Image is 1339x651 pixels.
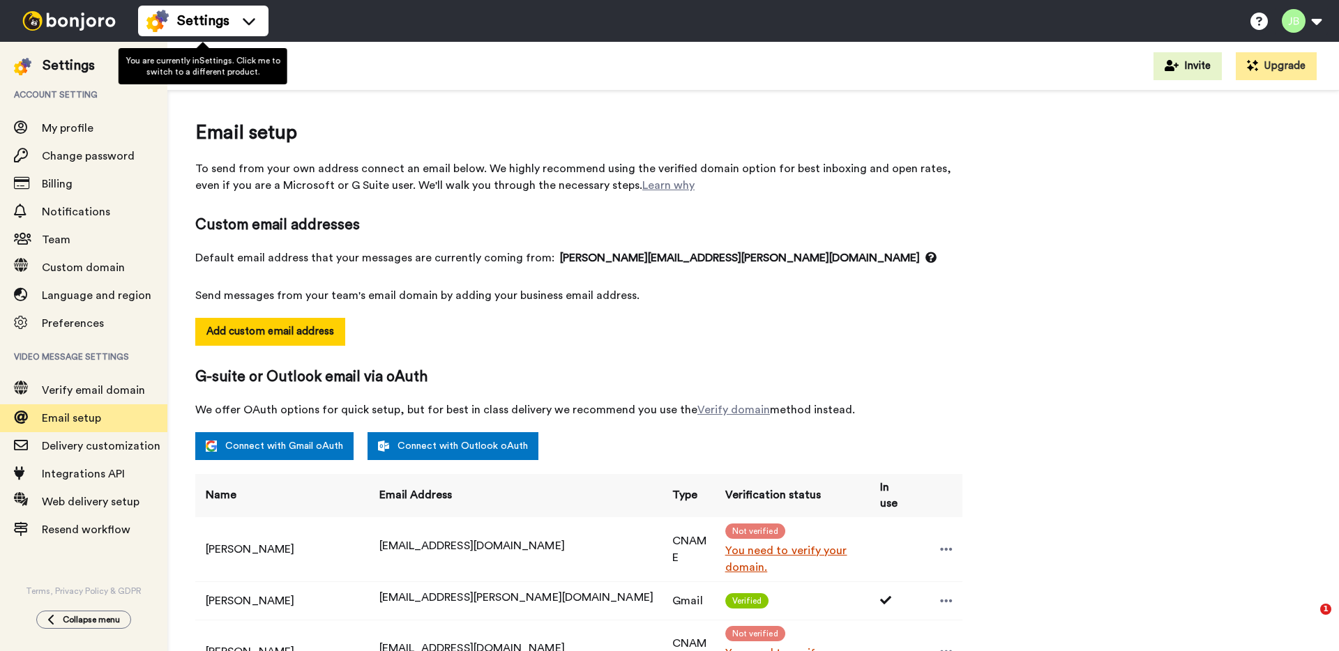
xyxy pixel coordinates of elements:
a: Verify domain [697,404,770,415]
span: Custom email addresses [195,215,962,236]
span: To send from your own address connect an email below. We highly recommend using the verified doma... [195,160,962,194]
span: Billing [42,178,73,190]
th: Name [195,474,369,517]
i: Used 1 times [880,595,894,606]
button: Invite [1153,52,1222,80]
img: google.svg [206,441,217,452]
span: We offer OAuth options for quick setup, but for best in class delivery we recommend you use the m... [195,401,962,418]
span: Preferences [42,318,104,329]
span: Notifications [42,206,110,217]
a: Connect with Gmail oAuth [195,432,354,460]
th: Email Address [369,474,663,517]
span: Collapse menu [63,614,120,625]
span: Verify email domain [42,385,145,396]
span: [EMAIL_ADDRESS][PERSON_NAME][DOMAIN_NAME] [379,592,653,603]
span: Team [42,234,70,245]
img: settings-colored.svg [14,58,31,75]
button: Add custom email address [195,318,345,346]
span: [PERSON_NAME][EMAIL_ADDRESS][PERSON_NAME][DOMAIN_NAME] [560,250,937,266]
span: Integrations API [42,468,125,480]
button: Collapse menu [36,611,131,629]
span: Language and region [42,290,151,301]
span: [EMAIL_ADDRESS][DOMAIN_NAME] [379,540,565,551]
span: Change password [42,151,135,162]
span: Email setup [195,118,962,146]
a: Connect with Outlook oAuth [368,432,538,460]
th: Type [662,474,714,517]
img: settings-colored.svg [146,10,169,32]
span: Delivery customization [42,441,160,452]
th: In use [870,474,911,517]
span: Custom domain [42,262,125,273]
td: [PERSON_NAME] [195,581,369,620]
span: Email setup [42,413,101,424]
span: Web delivery setup [42,496,139,507]
th: Verification status [715,474,870,517]
a: You need to verify your domain. [725,542,864,576]
span: Default email address that your messages are currently coming from: [195,250,962,266]
span: Settings [177,11,229,31]
span: My profile [42,123,93,134]
span: You are currently in Settings . Click me to switch to a different product. [126,56,280,76]
img: outlook-white.svg [378,441,389,452]
a: Learn why [642,180,695,191]
td: Gmail [662,581,714,620]
span: 1 [1320,604,1331,615]
iframe: Intercom live chat [1292,604,1325,637]
div: Settings [43,56,95,75]
span: Not verified [725,523,785,539]
img: bj-logo-header-white.svg [17,11,121,31]
td: CNAME [662,517,714,581]
span: Send messages from your team's email domain by adding your business email address. [195,287,962,304]
span: Not verified [725,626,785,641]
span: Resend workflow [42,524,130,535]
button: Upgrade [1236,52,1317,80]
span: Verified [725,593,769,608]
td: [PERSON_NAME] [195,517,369,581]
span: G-suite or Outlook email via oAuth [195,367,962,388]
